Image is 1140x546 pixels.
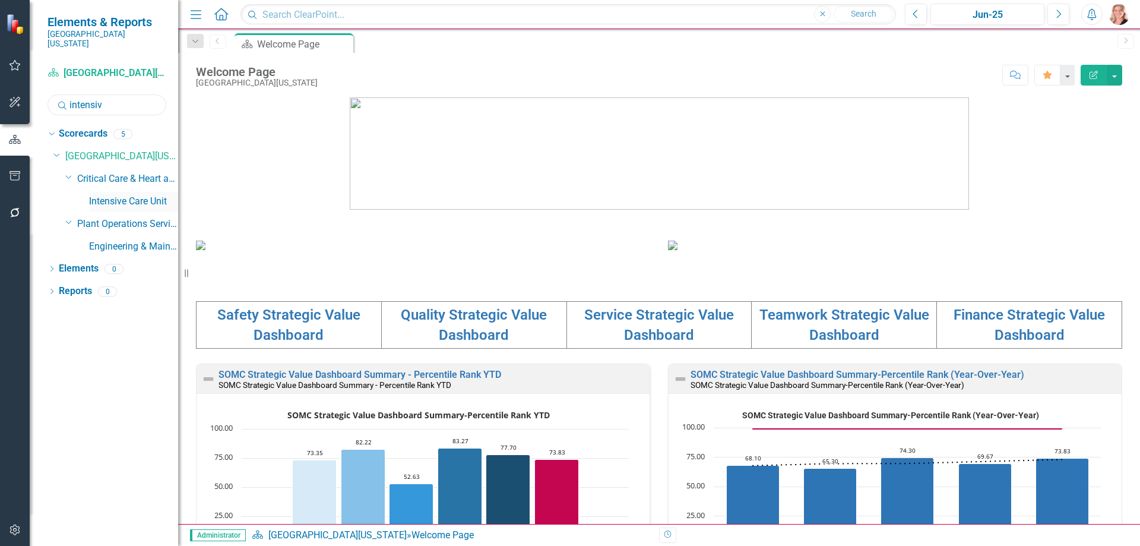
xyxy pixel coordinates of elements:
img: ClearPoint Strategy [6,13,27,34]
a: SOMC Strategic Value Dashboard Summary-Percentile Rank (Year-Over-Year) [691,369,1024,380]
a: [GEOGRAPHIC_DATA][US_STATE] [65,150,178,163]
a: [GEOGRAPHIC_DATA][US_STATE] [268,529,407,541]
div: » [252,529,650,542]
a: Finance Strategic Value Dashboard [954,307,1105,343]
div: Welcome Page [257,37,350,52]
a: Scorecards [59,127,107,141]
text: 100.00 [682,421,705,432]
div: 5 [113,129,132,139]
path: FY2025, 82.22. Quality. [341,449,385,545]
text: 82.22 [356,438,372,446]
text: SOMC Strategic Value Dashboard Summary-Percentile Rank (Year-Over-Year) [742,411,1039,420]
path: FY2025, 73.35. Safety. [293,460,337,545]
a: Safety Strategic Value Dashboard [217,307,360,343]
text: 100.00 [210,422,233,433]
img: Not Defined [673,372,688,386]
a: Teamwork Strategic Value Dashboard [759,307,929,343]
text: 68.10 [745,454,761,462]
g: Linear Trend, series 3 of 3. Line with 5 data points. [750,457,1065,468]
img: Not Defined [201,372,216,386]
a: Intensive Care Unit [89,195,178,209]
a: Plant Operations Services [77,217,178,231]
span: Elements & Reports [47,15,166,29]
a: Service Strategic Value Dashboard [584,307,734,343]
g: Finance, bar series 5 of 6 with 1 bar. [486,455,530,545]
input: Search Below... [47,94,166,115]
div: Welcome Page [411,529,474,541]
path: FY2021, 68.1. Percentile Rank. [727,465,780,545]
g: Quality, bar series 2 of 6 with 1 bar. [341,449,385,545]
text: 77.70 [501,443,517,452]
path: FY2025, 73.834. Overall YTD. [535,459,579,545]
div: Jun-25 [935,8,1040,22]
text: 73.35 [307,449,323,457]
a: Critical Care & Heart and Vascular Services [77,172,178,186]
path: FY2022, 65.3. Percentile Rank. [804,468,857,545]
path: FY2024, 69.67. Percentile Rank. [959,463,1012,545]
path: FY2025, 83.27. Teamwork. [438,448,482,545]
text: 25.00 [686,510,705,520]
text: 25.00 [214,510,233,520]
g: Service, bar series 3 of 6 with 1 bar. [389,484,433,545]
a: Elements [59,262,99,276]
text: 74.30 [900,446,916,455]
text: 83.27 [452,437,468,445]
span: Administrator [190,529,246,541]
g: Safety, bar series 1 of 6 with 1 bar. [293,460,337,545]
a: SOMC Strategic Value Dashboard Summary - Percentile Rank YTD [218,369,501,380]
g: Goal, series 2 of 3. Line with 5 data points. [750,427,1065,431]
text: SOMC Strategic Value Dashboard Summary-Percentile Rank YTD [287,409,550,421]
text: 75.00 [686,451,705,462]
text: 52.63 [404,472,420,481]
text: 73.83 [549,448,565,456]
a: Quality Strategic Value Dashboard [401,307,547,343]
path: FY2025, 73.83. Percentile Rank. [1036,458,1089,545]
small: SOMC Strategic Value Dashboard Summary-Percentile Rank (Year-Over-Year) [691,380,964,390]
g: Overall YTD, bar series 6 of 6 with 1 bar. [535,459,579,545]
small: SOMC Strategic Value Dashboard Summary - Percentile Rank YTD [218,380,451,390]
div: Welcome Page [196,65,318,78]
div: 0 [98,286,117,296]
path: FY2025, 77.7. Finance. [486,455,530,545]
small: [GEOGRAPHIC_DATA][US_STATE] [47,29,166,49]
text: 69.67 [977,452,993,460]
button: Search [834,6,893,23]
a: [GEOGRAPHIC_DATA][US_STATE] [47,67,166,80]
path: FY2023, 74.3. Percentile Rank. [881,457,934,545]
span: Search [851,9,876,18]
div: [GEOGRAPHIC_DATA][US_STATE] [196,78,318,87]
img: download%20somc%20strategic%20values%20v2.png [668,241,677,250]
div: 0 [104,264,123,274]
text: 50.00 [214,481,233,491]
text: 75.00 [214,452,233,462]
input: Search ClearPoint... [240,4,896,25]
text: 73.83 [1054,447,1071,455]
g: Percentile Rank, series 1 of 3. Bar series with 5 bars. [727,457,1089,545]
text: 65.30 [822,457,838,465]
g: Teamwork, bar series 4 of 6 with 1 bar. [438,448,482,545]
text: 50.00 [686,480,705,491]
img: Tiffany LaCoste [1109,4,1130,25]
img: download%20somc%20mission%20vision.png [196,241,205,250]
button: Jun-25 [930,4,1044,25]
a: Reports [59,285,92,298]
path: FY2025, 52.63. Service. [389,484,433,545]
a: Engineering & Maintenance [89,240,178,254]
img: download%20somc%20logo%20v2.png [350,97,969,210]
